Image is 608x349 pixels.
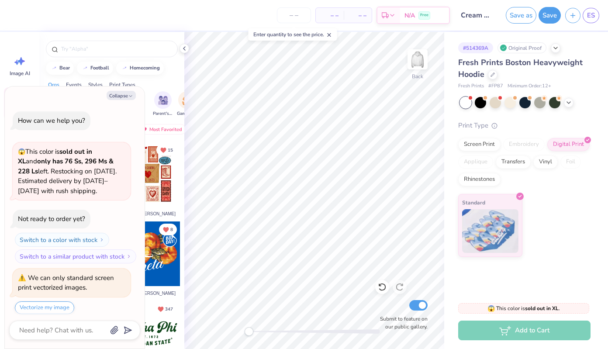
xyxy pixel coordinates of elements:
[458,173,501,186] div: Rhinestones
[462,209,518,253] img: Standard
[77,62,113,75] button: football
[137,124,186,135] div: Most Favorited
[109,81,135,89] div: Print Types
[99,237,104,242] img: Switch to a color with stock
[46,62,74,75] button: bear
[153,91,173,117] button: filter button
[153,91,173,117] div: filter for Parent's Weekend
[587,10,595,21] span: ES
[126,254,131,259] img: Switch to a similar product with stock
[321,11,339,20] span: – –
[128,290,176,297] span: Fav by [PERSON_NAME]
[404,11,415,20] span: N/A
[497,42,546,53] div: Original Proof
[249,28,337,41] div: Enter quantity to see the price.
[59,66,70,70] div: bear
[375,315,428,331] label: Submit to feature on our public gallery.
[547,138,590,151] div: Digital Print
[18,157,114,176] strong: only has 76 Ss, 296 Ms & 228 Ls
[18,214,85,223] div: Not ready to order yet?
[454,7,497,24] input: Untitled Design
[412,73,423,80] div: Back
[487,304,495,313] span: 😱
[121,66,128,71] img: trend_line.gif
[487,304,560,312] span: This color is .
[458,83,484,90] span: Fresh Prints
[90,66,109,70] div: football
[458,42,493,53] div: # 514369A
[182,95,192,105] img: Game Day Image
[458,155,493,169] div: Applique
[245,327,253,336] div: Accessibility label
[116,62,164,75] button: homecoming
[462,198,485,207] span: Standard
[15,249,136,263] button: Switch to a similar product with stock
[488,83,503,90] span: # FP87
[18,116,85,125] div: How can we help you?
[158,95,168,105] img: Parent's Weekend Image
[15,233,109,247] button: Switch to a color with stock
[128,211,176,217] span: Fav by [PERSON_NAME]
[277,7,311,23] input: – –
[18,148,25,156] span: 😱
[177,91,197,117] div: filter for Game Day
[107,91,136,100] button: Collapse
[420,12,428,18] span: Free
[177,91,197,117] button: filter button
[51,66,58,71] img: trend_line.gif
[153,111,173,117] span: Parent's Weekend
[18,273,114,292] div: We can only standard screen print vectorized images.
[533,155,558,169] div: Vinyl
[458,57,583,79] span: Fresh Prints Boston Heavyweight Hoodie
[496,155,531,169] div: Transfers
[503,138,545,151] div: Embroidery
[409,51,426,68] img: Back
[560,155,581,169] div: Foil
[539,7,561,24] button: Save
[177,111,197,117] span: Game Day
[349,11,366,20] span: – –
[60,45,172,53] input: Try "Alpha"
[48,81,59,89] div: Orgs
[458,138,501,151] div: Screen Print
[66,81,82,89] div: Events
[82,66,89,71] img: trend_line.gif
[525,305,559,312] strong: sold out in XL
[508,83,551,90] span: Minimum Order: 12 +
[15,301,74,314] button: Vectorize my image
[88,81,103,89] div: Styles
[458,121,591,131] div: Print Type
[583,8,599,23] a: ES
[18,147,117,195] span: This color is and left. Restocking on [DATE]. Estimated delivery by [DATE]–[DATE] with rush shipp...
[130,66,160,70] div: homecoming
[506,7,536,24] button: Save as
[10,70,30,77] span: Image AI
